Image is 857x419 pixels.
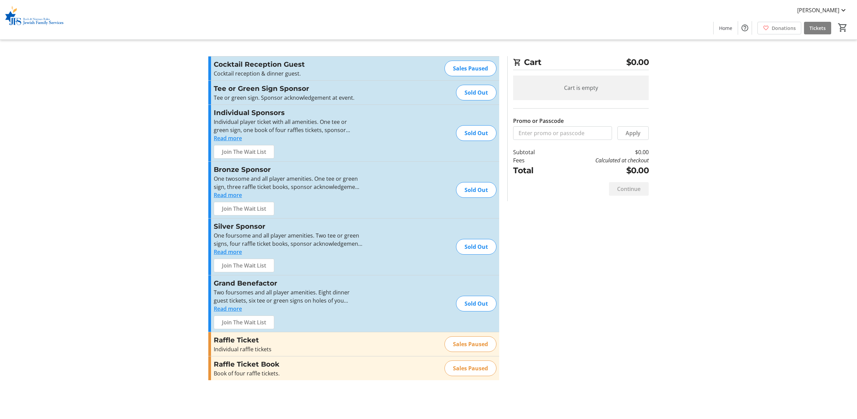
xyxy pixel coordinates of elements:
[222,148,266,156] span: Join The Wait List
[738,21,752,35] button: Help
[214,108,362,118] h3: Individual Sponsors
[214,369,362,377] div: Book of four raffle tickets.
[214,69,362,78] p: Cocktail reception & dinner guest.
[553,148,649,156] td: $0.00
[222,205,266,213] span: Join The Wait List
[456,125,496,141] div: Sold Out
[456,239,496,255] div: Sold Out
[214,145,274,159] button: Join The Wait List
[214,118,362,134] p: Individual player ticket with all amenities. One tee or green sign, one book of four raffles tick...
[214,83,362,94] h3: Tee or Green Sign Sponsor
[214,202,274,215] button: Join The Wait List
[214,94,362,102] p: Tee or green sign. Sponsor acknowledgement at event.
[214,191,242,199] button: Read more
[513,156,553,164] td: Fees
[214,231,362,248] p: One foursome and all player amenities. Two tee or green signs, four raffle ticket books, sponsor ...
[714,22,738,34] a: Home
[809,25,826,32] span: Tickets
[456,182,496,198] div: Sold Out
[214,288,362,305] p: Two foursomes and all player amenities. Eight dinner guest tickets, six tee or green signs on hol...
[214,248,242,256] button: Read more
[444,61,496,76] div: Sales Paused
[837,21,849,34] button: Cart
[513,76,649,100] div: Cart is empty
[626,56,649,68] span: $0.00
[553,164,649,177] td: $0.00
[214,259,274,272] button: Join The Wait List
[456,85,496,100] div: Sold Out
[719,25,732,32] span: Home
[444,336,496,352] div: Sales Paused
[513,148,553,156] td: Subtotal
[626,129,641,137] span: Apply
[222,261,266,270] span: Join The Wait List
[4,3,65,37] img: Ruth & Norman Rales Jewish Family Services's Logo
[797,6,839,14] span: [PERSON_NAME]
[214,164,362,175] h3: Bronze Sponsor
[214,59,362,69] h3: Cocktail Reception Guest
[444,360,496,376] div: Sales Paused
[214,359,362,369] h3: Raffle Ticket Book
[222,318,266,326] span: Join The Wait List
[214,221,362,231] h3: Silver Sponsor
[553,156,649,164] td: Calculated at checkout
[214,345,362,353] div: Individual raffle tickets
[214,316,274,329] button: Join The Wait List
[513,126,612,140] input: Enter promo or passcode
[214,278,362,288] h3: Grand Benefactor
[513,164,553,177] td: Total
[757,22,801,34] a: Donations
[772,25,796,32] span: Donations
[214,134,242,142] button: Read more
[804,22,831,34] a: Tickets
[456,296,496,311] div: Sold Out
[214,305,242,313] button: Read more
[214,335,362,345] h3: Raffle Ticket
[792,5,853,16] button: [PERSON_NAME]
[513,117,564,125] label: Promo or Passcode
[513,56,649,70] h2: Cart
[214,175,362,191] p: One twosome and all player amenities. One tee or green sign, three raffle ticket books, sponsor a...
[617,126,649,140] button: Apply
